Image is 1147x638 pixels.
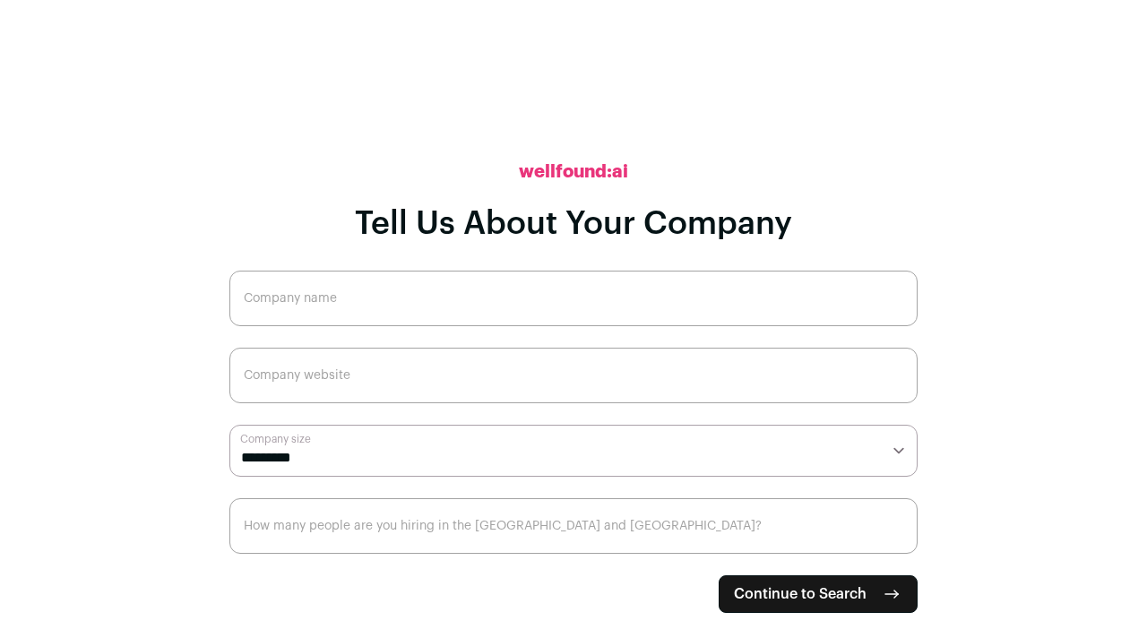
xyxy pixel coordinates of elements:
[719,575,918,613] button: Continue to Search
[229,348,918,403] input: Company website
[229,498,918,554] input: How many people are you hiring in the US and Canada?
[355,206,792,242] h1: Tell Us About Your Company
[519,159,628,185] h2: wellfound:ai
[229,271,918,326] input: Company name
[734,583,867,605] span: Continue to Search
